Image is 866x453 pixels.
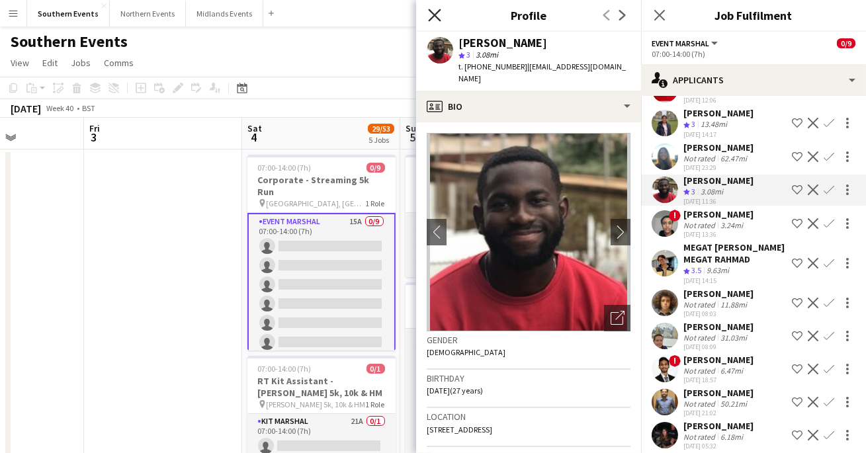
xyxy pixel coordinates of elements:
div: [PERSON_NAME] [683,420,754,432]
button: Northern Events [110,1,186,26]
span: [PERSON_NAME] 5k, 10k & HM [267,399,366,409]
span: [GEOGRAPHIC_DATA], [GEOGRAPHIC_DATA] [267,198,366,208]
span: Edit [42,57,58,69]
div: 07:00-14:00 (7h) [652,49,855,59]
span: 4 [245,130,262,145]
div: [DATE] 12:06 [683,96,754,104]
div: [PERSON_NAME] [683,208,754,220]
div: [DATE] 21:02 [683,409,754,417]
div: 13.48mi [698,119,730,130]
div: [DATE] [11,102,41,115]
span: 3 [691,186,695,196]
span: 3 [691,119,695,129]
span: [STREET_ADDRESS] [427,425,492,434]
div: Not rated [683,366,718,376]
h1: Southern Events [11,32,128,52]
a: View [5,54,34,71]
div: 31.03mi [718,333,750,343]
span: Sun [406,122,421,134]
a: Comms [99,54,139,71]
div: 62.47mi [718,153,750,163]
div: 6.47mi [718,366,746,376]
img: Crew avatar or photo [427,133,630,331]
span: Jobs [71,57,91,69]
app-card-role: Event Marshal15A0/907:00-14:00 (7h) [247,213,396,414]
div: MEGAT [PERSON_NAME] MEGAT RAHMAD [683,241,787,265]
span: Comms [104,57,134,69]
app-job-card: 05:00-10:30 (5h30m)0/2RT Kit Assistant - [GEOGRAPHIC_DATA] 10k [GEOGRAPHIC_DATA]1 RoleKit Marshal... [406,155,554,277]
div: [PERSON_NAME] [683,354,754,366]
button: Southern Events [27,1,110,26]
app-job-card: 07:00-14:00 (7h)0/9Corporate - Streaming 5k Run [GEOGRAPHIC_DATA], [GEOGRAPHIC_DATA]1 RoleEvent M... [247,155,396,350]
div: [DATE] 23:29 [683,163,754,172]
h3: Job Fulfilment [641,7,866,24]
div: 3.24mi [718,220,746,230]
h3: Profile [416,7,641,24]
h3: Location [427,411,630,423]
div: Open photos pop-in [604,305,630,331]
span: t. [PHONE_NUMBER] [458,62,527,71]
span: Fri [89,122,100,134]
div: [PERSON_NAME] [683,107,754,119]
div: 6.18mi [718,432,746,442]
div: 9.63mi [704,265,732,276]
span: ! [669,355,681,367]
span: 07:00-14:00 (7h) [258,364,312,374]
div: [DATE] 13:36 [683,230,754,239]
button: Midlands Events [186,1,263,26]
div: [PERSON_NAME] [683,142,754,153]
span: ! [669,210,681,222]
span: 3.08mi [473,50,501,60]
h3: RT Kit Assistant - [GEOGRAPHIC_DATA] 10k [406,174,554,198]
span: [DATE] (27 years) [427,386,483,395]
div: [PERSON_NAME] [458,37,547,49]
div: [DATE] 08:03 [683,309,754,318]
div: Not rated [683,399,718,409]
div: 3.08mi [698,186,726,198]
div: Bio [416,91,641,122]
div: [DATE] 14:15 [683,276,787,285]
span: 0/1 [367,364,385,374]
div: [PERSON_NAME] [683,288,754,300]
div: 5 Jobs [368,135,394,145]
div: [DATE] 14:17 [683,130,754,139]
span: View [11,57,29,69]
div: BST [82,103,95,113]
h3: RT Kit Assistant - [PERSON_NAME] 5k, 10k & HM [247,375,396,399]
h3: Gender [427,334,630,346]
div: [DATE] 18:57 [683,376,754,384]
h3: Birthday [427,372,630,384]
span: 3.5 [691,265,701,275]
span: 0/9 [367,163,385,173]
div: Applicants [641,64,866,96]
div: Not rated [683,333,718,343]
h3: Guildford 10k [406,302,554,313]
div: Not rated [683,300,718,309]
span: 07:00-14:00 (7h) [258,163,312,173]
span: [DEMOGRAPHIC_DATA] [427,347,505,357]
span: 3 [466,50,470,60]
div: [PERSON_NAME] [683,387,754,399]
a: Edit [37,54,63,71]
div: [DATE] 05:32 [683,442,754,450]
div: Not rated [683,153,718,163]
div: [PERSON_NAME] [683,175,754,186]
div: [DATE] 08:09 [683,343,754,351]
span: 1 Role [366,198,385,208]
span: Sat [247,122,262,134]
a: Jobs [65,54,96,71]
h3: Corporate - Streaming 5k Run [247,174,396,198]
span: 5 [404,130,421,145]
span: Week 40 [44,103,77,113]
span: | [EMAIL_ADDRESS][DOMAIN_NAME] [458,62,626,83]
div: [PERSON_NAME] [683,321,754,333]
span: 0/9 [837,38,855,48]
div: 11.88mi [718,300,750,309]
span: 1 Role [366,399,385,409]
span: Event Marshal [652,38,709,48]
div: Not rated [683,220,718,230]
div: Not rated [683,432,718,442]
div: 50.21mi [718,399,750,409]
